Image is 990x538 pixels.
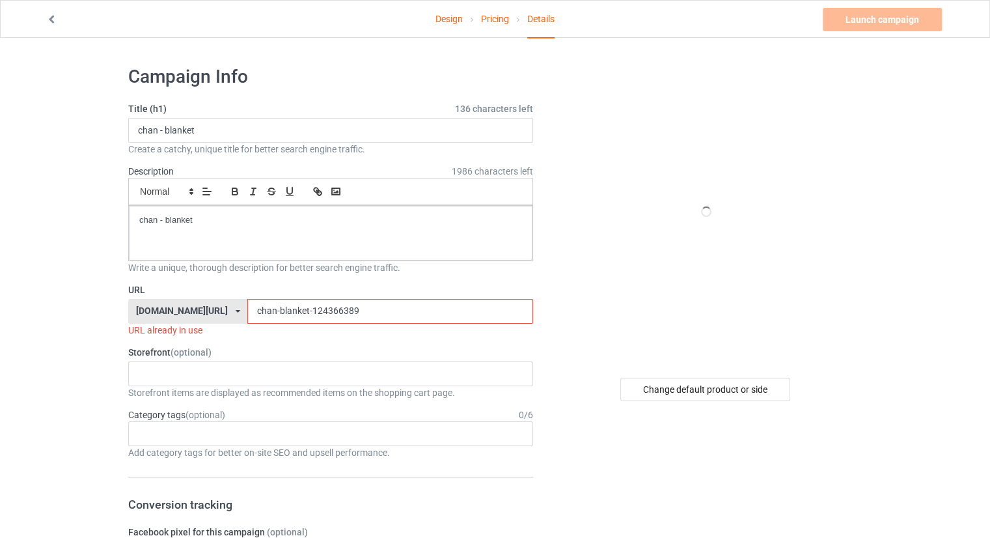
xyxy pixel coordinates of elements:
span: (optional) [267,527,308,537]
a: Pricing [481,1,509,37]
div: [DOMAIN_NAME][URL] [136,306,228,315]
span: (optional) [186,410,225,420]
label: Title (h1) [128,102,533,115]
div: Details [527,1,555,38]
label: URL [128,283,533,296]
div: URL already in use [128,324,533,337]
span: (optional) [171,347,212,358]
h3: Conversion tracking [128,497,533,512]
label: Storefront [128,346,533,359]
h1: Campaign Info [128,65,533,89]
div: Storefront items are displayed as recommended items on the shopping cart page. [128,386,533,399]
div: Change default product or side [620,378,790,401]
a: Design [435,1,463,37]
div: 0 / 6 [519,408,533,421]
label: Description [128,166,174,177]
div: Write a unique, thorough description for better search engine traffic. [128,261,533,274]
div: Add category tags for better on-site SEO and upsell performance. [128,446,533,459]
label: Category tags [128,408,225,421]
span: 136 characters left [455,102,533,115]
div: Create a catchy, unique title for better search engine traffic. [128,143,533,156]
span: 1986 characters left [452,165,533,178]
p: chan - blanket [139,214,522,227]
